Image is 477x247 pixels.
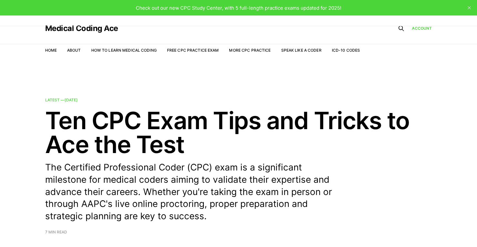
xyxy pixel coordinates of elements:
[167,48,219,53] a: Free CPC Practice Exam
[65,98,78,102] time: [DATE]
[45,98,78,102] span: Latest —
[229,48,271,53] a: More CPC Practice
[45,98,432,234] a: Latest —[DATE] Ten CPC Exam Tips and Tricks to Ace the Test The Certified Professional Coder (CPC...
[136,5,341,11] span: Check out our new CPC Study Center, with 5 full-length practice exams updated for 2025!
[45,161,342,222] p: The Certified Professional Coder (CPC) exam is a significant milestone for medical coders aiming ...
[91,48,157,53] a: How to Learn Medical Coding
[45,108,432,156] h2: Ten CPC Exam Tips and Tricks to Ace the Test
[45,25,118,32] a: Medical Coding Ace
[443,215,477,247] iframe: portal-trigger
[45,230,67,234] span: 7 min read
[45,48,57,53] a: Home
[67,48,81,53] a: About
[281,48,322,53] a: Speak Like a Coder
